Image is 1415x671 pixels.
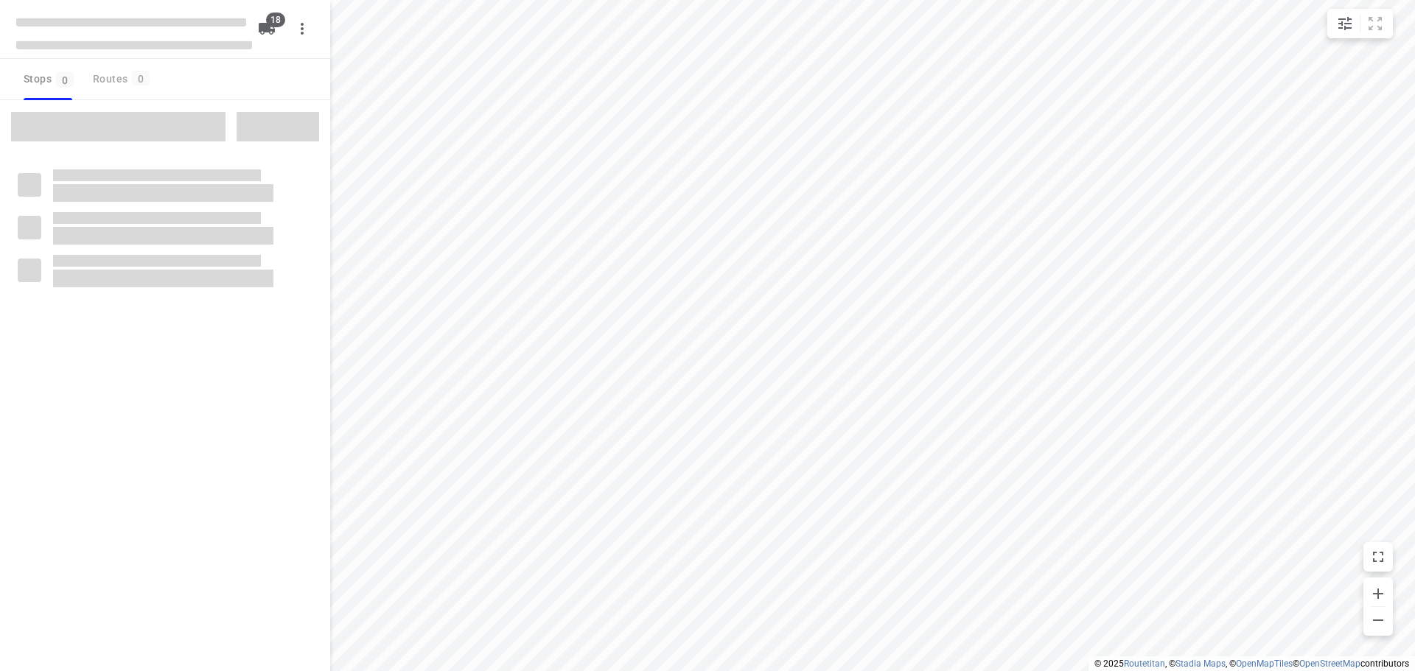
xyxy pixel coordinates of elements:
[1175,658,1226,669] a: Stadia Maps
[1299,658,1360,669] a: OpenStreetMap
[1330,9,1360,38] button: Map settings
[1094,658,1409,669] li: © 2025 , © , © © contributors
[1124,658,1165,669] a: Routetitan
[1327,9,1393,38] div: small contained button group
[1236,658,1293,669] a: OpenMapTiles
